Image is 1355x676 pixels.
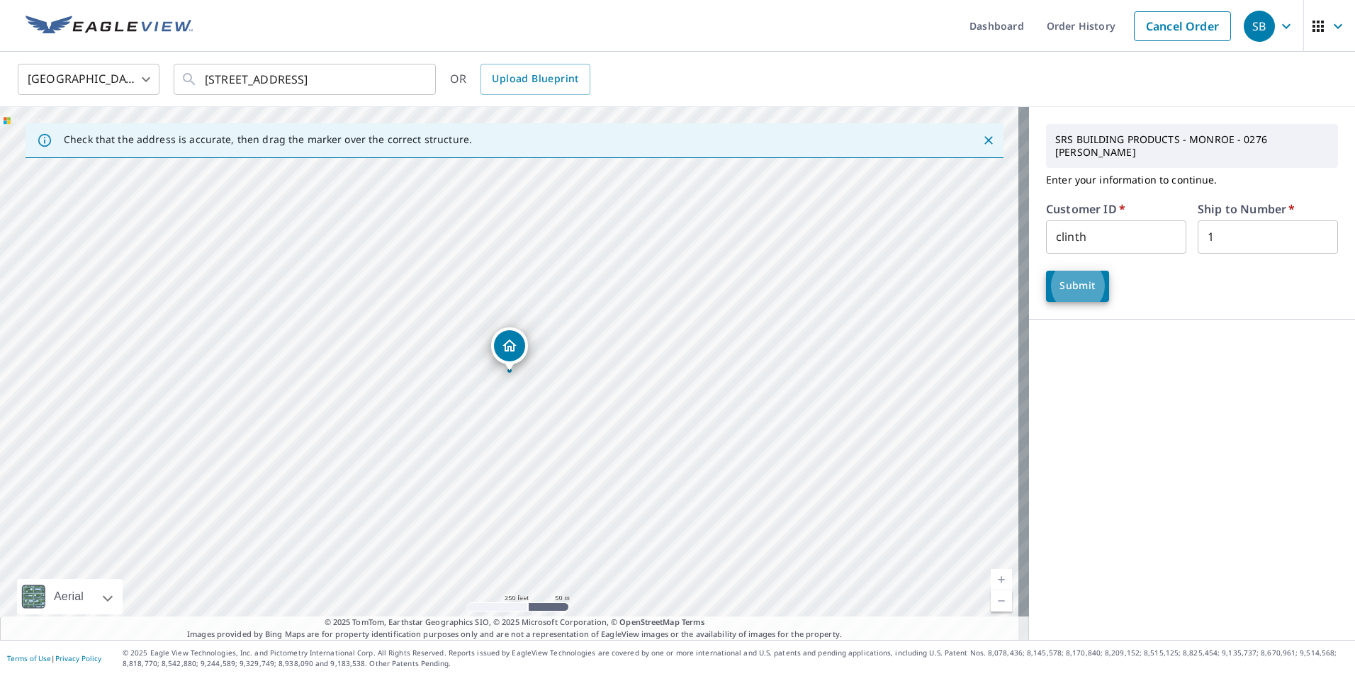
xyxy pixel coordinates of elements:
a: Terms of Use [7,653,51,663]
div: Dropped pin, building 1, Residential property, 222 W Chestnut St Petersburg, MI 49270 [491,327,528,371]
img: EV Logo [26,16,193,37]
button: Submit [1046,271,1109,302]
a: Terms [682,616,705,627]
label: Ship to Number [1198,203,1295,215]
a: Cancel Order [1134,11,1231,41]
button: Close [979,131,998,150]
input: Search by address or latitude-longitude [205,60,407,99]
span: Upload Blueprint [492,70,578,88]
p: SRS BUILDING PRODUCTS - MONROE - 0276 [PERSON_NAME] [1050,128,1334,164]
a: OpenStreetMap [619,616,679,627]
div: Aerial [17,579,123,614]
p: Enter your information to continue. [1046,168,1338,192]
p: | [7,654,101,663]
label: Customer ID [1046,203,1125,215]
a: Privacy Policy [55,653,101,663]
div: Aerial [50,579,88,614]
span: © 2025 TomTom, Earthstar Geographics SIO, © 2025 Microsoft Corporation, © [325,616,705,629]
p: © 2025 Eagle View Technologies, Inc. and Pictometry International Corp. All Rights Reserved. Repo... [123,648,1348,669]
span: Submit [1057,277,1098,295]
div: [GEOGRAPHIC_DATA] [18,60,159,99]
a: Upload Blueprint [480,64,590,95]
a: Current Level 17, Zoom In [991,569,1012,590]
a: Current Level 17, Zoom Out [991,590,1012,612]
p: Check that the address is accurate, then drag the marker over the correct structure. [64,133,472,146]
div: OR [450,64,590,95]
div: SB [1244,11,1275,42]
